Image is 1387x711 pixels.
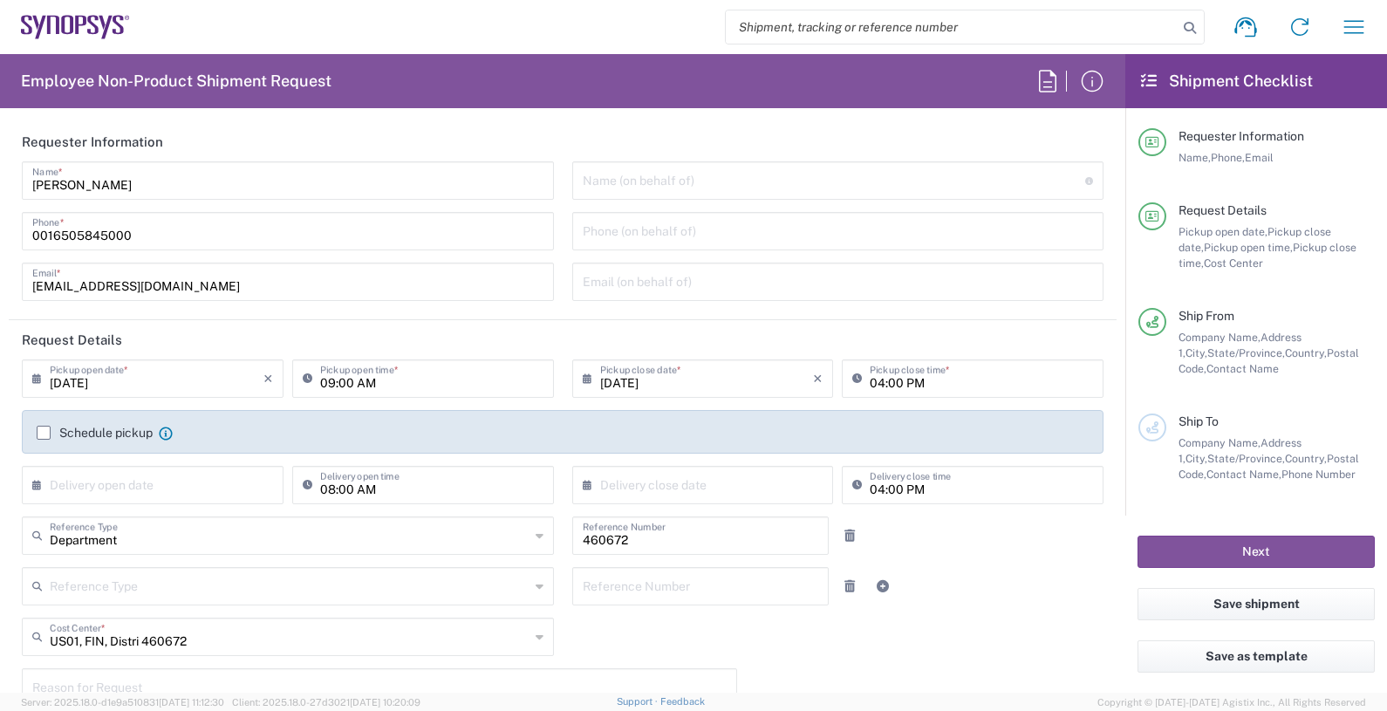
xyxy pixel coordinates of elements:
[617,696,660,707] a: Support
[871,574,895,598] a: Add Reference
[21,697,224,708] span: Server: 2025.18.0-d1e9a510831
[1281,468,1356,481] span: Phone Number
[1179,129,1304,143] span: Requester Information
[1141,71,1313,92] h2: Shipment Checklist
[232,697,420,708] span: Client: 2025.18.0-27d3021
[159,697,224,708] span: [DATE] 11:12:30
[1179,151,1211,164] span: Name,
[1138,588,1375,620] button: Save shipment
[1179,414,1219,428] span: Ship To
[1207,452,1285,465] span: State/Province,
[1179,309,1234,323] span: Ship From
[837,523,862,548] a: Remove Reference
[1185,452,1207,465] span: City,
[1185,346,1207,359] span: City,
[263,365,273,393] i: ×
[1204,256,1263,270] span: Cost Center
[1179,203,1267,217] span: Request Details
[837,574,862,598] a: Remove Reference
[660,696,705,707] a: Feedback
[1211,151,1245,164] span: Phone,
[1245,151,1274,164] span: Email
[1179,331,1261,344] span: Company Name,
[1138,536,1375,568] button: Next
[37,426,153,440] label: Schedule pickup
[726,10,1178,44] input: Shipment, tracking or reference number
[1206,362,1279,375] span: Contact Name
[1097,694,1366,710] span: Copyright © [DATE]-[DATE] Agistix Inc., All Rights Reserved
[1206,468,1281,481] span: Contact Name,
[22,332,122,349] h2: Request Details
[1285,452,1327,465] span: Country,
[1179,436,1261,449] span: Company Name,
[1138,640,1375,673] button: Save as template
[813,365,823,393] i: ×
[22,133,163,151] h2: Requester Information
[1204,241,1293,254] span: Pickup open time,
[21,71,331,92] h2: Employee Non-Product Shipment Request
[1179,225,1267,238] span: Pickup open date,
[350,697,420,708] span: [DATE] 10:20:09
[1285,346,1327,359] span: Country,
[1207,346,1285,359] span: State/Province,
